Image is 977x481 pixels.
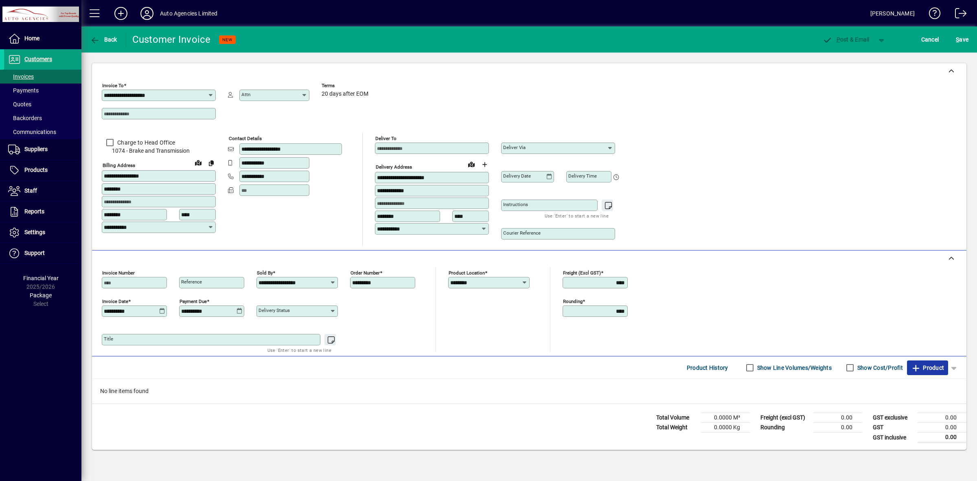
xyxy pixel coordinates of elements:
[134,6,160,21] button: Profile
[503,173,531,179] mat-label: Delivery date
[956,36,959,43] span: S
[4,111,81,125] a: Backorders
[24,35,39,42] span: Home
[192,156,205,169] a: View on map
[869,413,918,423] td: GST exclusive
[921,33,939,46] span: Cancel
[949,2,967,28] a: Logout
[563,299,583,304] mat-label: Rounding
[4,160,81,180] a: Products
[116,138,175,147] label: Charge to Head Office
[8,73,34,80] span: Invoices
[4,125,81,139] a: Communications
[918,433,966,443] td: 0.00
[907,360,948,375] button: Product
[88,32,119,47] button: Back
[652,413,701,423] td: Total Volume
[160,7,218,20] div: Auto Agencies Limited
[104,336,113,342] mat-label: Title
[923,2,941,28] a: Knowledge Base
[4,139,81,160] a: Suppliers
[108,6,134,21] button: Add
[180,299,207,304] mat-label: Payment due
[24,229,45,235] span: Settings
[563,270,601,276] mat-label: Freight (excl GST)
[102,270,135,276] mat-label: Invoice number
[652,423,701,433] td: Total Weight
[869,433,918,443] td: GST inclusive
[4,83,81,97] a: Payments
[24,250,45,256] span: Support
[81,32,126,47] app-page-header-button: Back
[102,83,124,88] mat-label: Invoice To
[205,156,218,169] button: Copy to Delivery address
[756,413,813,423] td: Freight (excl GST)
[4,202,81,222] a: Reports
[856,364,903,372] label: Show Cost/Profit
[956,33,968,46] span: ave
[30,292,52,299] span: Package
[92,379,966,404] div: No line items found
[568,173,597,179] mat-label: Delivery time
[23,275,59,281] span: Financial Year
[181,279,202,285] mat-label: Reference
[756,364,832,372] label: Show Line Volumes/Weights
[258,307,290,313] mat-label: Delivery status
[8,101,31,108] span: Quotes
[870,7,915,20] div: [PERSON_NAME]
[4,222,81,243] a: Settings
[813,423,862,433] td: 0.00
[503,230,541,236] mat-label: Courier Reference
[102,147,216,155] span: 1074 - Brake and Transmission
[478,158,491,171] button: Choose address
[911,361,944,374] span: Product
[918,413,966,423] td: 0.00
[545,211,609,220] mat-hint: Use 'Enter' to start a new line
[8,129,56,135] span: Communications
[818,32,874,47] button: Post & Email
[24,146,48,152] span: Suppliers
[449,270,485,276] mat-label: Product location
[241,92,250,97] mat-label: Attn
[813,413,862,423] td: 0.00
[701,423,750,433] td: 0.0000 Kg
[954,32,970,47] button: Save
[701,413,750,423] td: 0.0000 M³
[465,158,478,171] a: View on map
[24,187,37,194] span: Staff
[683,360,732,375] button: Product History
[837,36,840,43] span: P
[24,56,52,62] span: Customers
[24,208,44,215] span: Reports
[4,181,81,201] a: Staff
[919,32,941,47] button: Cancel
[756,423,813,433] td: Rounding
[4,97,81,111] a: Quotes
[375,136,396,141] mat-label: Deliver To
[132,33,211,46] div: Customer Invoice
[24,167,48,173] span: Products
[8,115,42,121] span: Backorders
[267,345,331,355] mat-hint: Use 'Enter' to start a new line
[102,299,128,304] mat-label: Invoice date
[503,145,526,150] mat-label: Deliver via
[503,202,528,207] mat-label: Instructions
[4,243,81,264] a: Support
[322,83,370,88] span: Terms
[322,91,368,97] span: 20 days after EOM
[222,37,232,42] span: NEW
[869,423,918,433] td: GST
[90,36,117,43] span: Back
[918,423,966,433] td: 0.00
[4,29,81,49] a: Home
[350,270,380,276] mat-label: Order number
[822,36,870,43] span: ost & Email
[8,87,39,94] span: Payments
[687,361,728,374] span: Product History
[4,70,81,83] a: Invoices
[257,270,273,276] mat-label: Sold by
